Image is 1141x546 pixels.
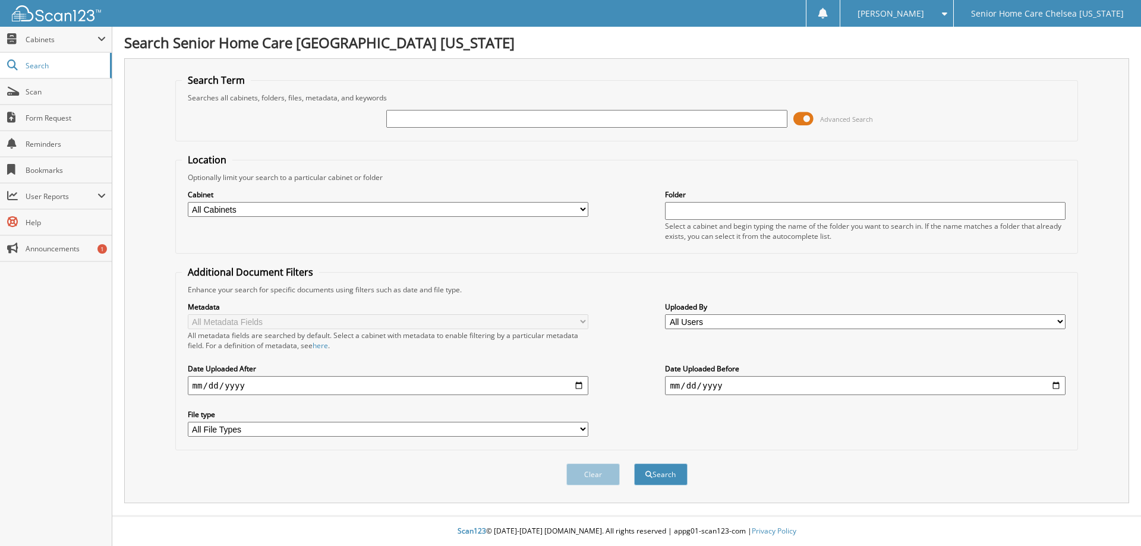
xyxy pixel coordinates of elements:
button: Clear [566,463,620,485]
div: 1 [97,244,107,254]
label: Metadata [188,302,588,312]
label: Uploaded By [665,302,1066,312]
span: Form Request [26,113,106,123]
span: Scan123 [458,526,486,536]
label: Date Uploaded After [188,364,588,374]
span: [PERSON_NAME] [858,10,924,17]
span: Reminders [26,139,106,149]
label: Date Uploaded Before [665,364,1066,374]
span: Search [26,61,104,71]
img: scan123-logo-white.svg [12,5,101,21]
div: Searches all cabinets, folders, files, metadata, and keywords [182,93,1072,103]
div: Enhance your search for specific documents using filters such as date and file type. [182,285,1072,295]
span: Announcements [26,244,106,254]
label: File type [188,409,588,419]
span: Senior Home Care Chelsea [US_STATE] [971,10,1124,17]
label: Folder [665,190,1066,200]
div: Optionally limit your search to a particular cabinet or folder [182,172,1072,182]
span: Bookmarks [26,165,106,175]
a: here [313,340,328,351]
a: Privacy Policy [752,526,796,536]
legend: Additional Document Filters [182,266,319,279]
span: Help [26,217,106,228]
label: Cabinet [188,190,588,200]
span: User Reports [26,191,97,201]
button: Search [634,463,688,485]
input: start [188,376,588,395]
div: All metadata fields are searched by default. Select a cabinet with metadata to enable filtering b... [188,330,588,351]
span: Advanced Search [820,115,873,124]
h1: Search Senior Home Care [GEOGRAPHIC_DATA] [US_STATE] [124,33,1129,52]
legend: Search Term [182,74,251,87]
span: Scan [26,87,106,97]
input: end [665,376,1066,395]
span: Cabinets [26,34,97,45]
div: Select a cabinet and begin typing the name of the folder you want to search in. If the name match... [665,221,1066,241]
div: © [DATE]-[DATE] [DOMAIN_NAME]. All rights reserved | appg01-scan123-com | [112,517,1141,546]
legend: Location [182,153,232,166]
